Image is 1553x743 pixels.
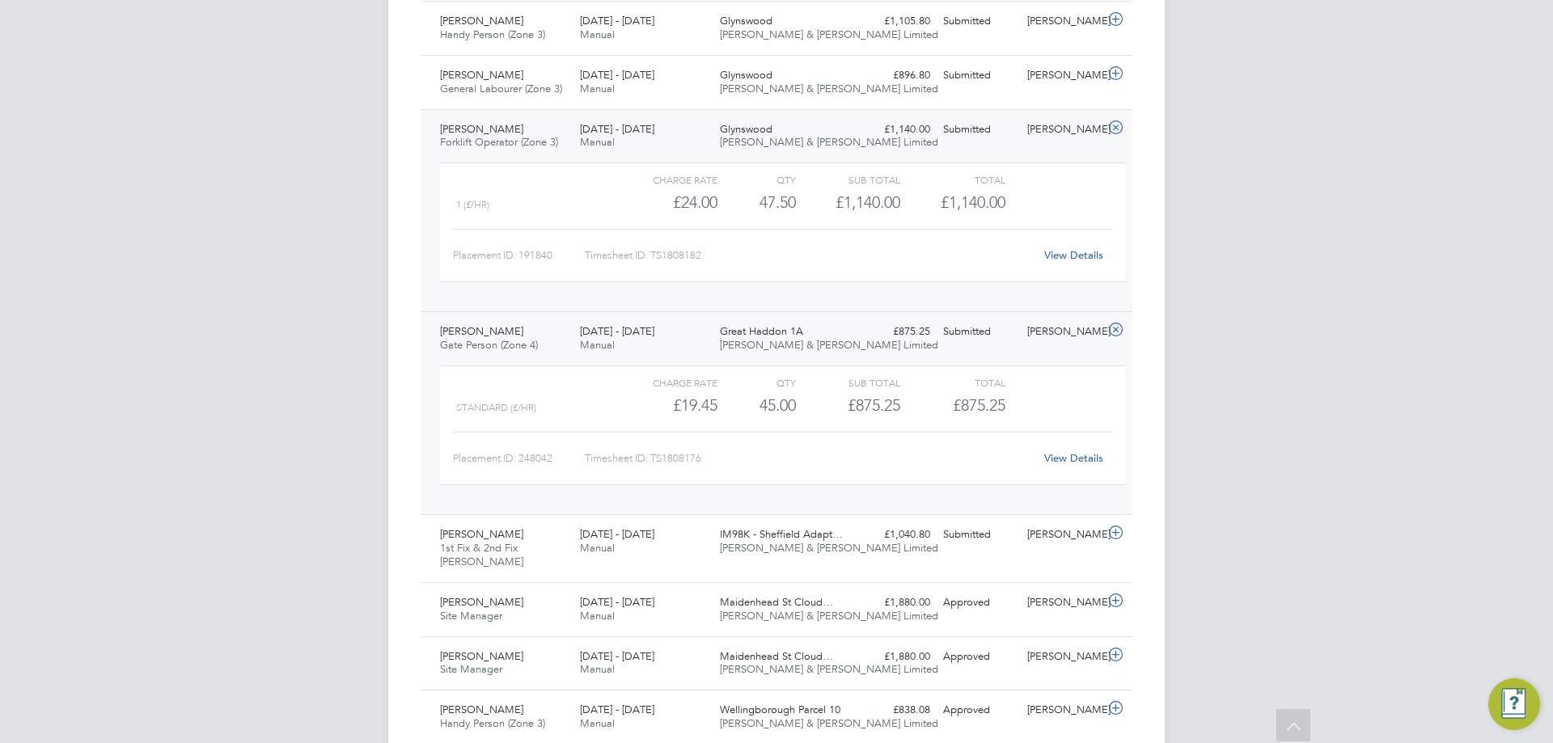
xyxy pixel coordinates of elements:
[720,609,938,623] span: [PERSON_NAME] & [PERSON_NAME] Limited
[440,82,562,95] span: General Labourer (Zone 3)
[853,116,937,143] div: £1,140.00
[440,595,523,609] span: [PERSON_NAME]
[580,595,654,609] span: [DATE] - [DATE]
[1044,451,1103,465] a: View Details
[853,589,937,616] div: £1,880.00
[720,338,938,352] span: [PERSON_NAME] & [PERSON_NAME] Limited
[440,649,523,663] span: [PERSON_NAME]
[720,662,938,676] span: [PERSON_NAME] & [PERSON_NAME] Limited
[1021,697,1105,724] div: [PERSON_NAME]
[853,697,937,724] div: £838.08
[580,662,615,676] span: Manual
[440,541,523,568] span: 1st Fix & 2nd Fix [PERSON_NAME]
[717,189,796,216] div: 47.50
[937,589,1021,616] div: Approved
[580,324,654,338] span: [DATE] - [DATE]
[720,122,772,136] span: Glynswood
[1021,521,1105,548] div: [PERSON_NAME]
[580,82,615,95] span: Manual
[900,373,1005,392] div: Total
[440,703,523,716] span: [PERSON_NAME]
[796,189,900,216] div: £1,140.00
[720,649,833,663] span: Maidenhead St Cloud…
[580,649,654,663] span: [DATE] - [DATE]
[720,595,833,609] span: Maidenhead St Cloud…
[613,392,717,419] div: £19.45
[937,319,1021,345] div: Submitted
[580,14,654,27] span: [DATE] - [DATE]
[1488,678,1540,730] button: Engage Resource Center
[580,338,615,352] span: Manual
[717,392,796,419] div: 45.00
[580,135,615,149] span: Manual
[440,14,523,27] span: [PERSON_NAME]
[720,68,772,82] span: Glynswood
[580,541,615,555] span: Manual
[440,68,523,82] span: [PERSON_NAME]
[613,170,717,189] div: Charge rate
[440,662,502,676] span: Site Manager
[1021,116,1105,143] div: [PERSON_NAME]
[585,243,1034,268] div: Timesheet ID: TS1808182
[937,644,1021,670] div: Approved
[937,697,1021,724] div: Approved
[613,373,717,392] div: Charge rate
[900,170,1005,189] div: Total
[853,644,937,670] div: £1,880.00
[717,170,796,189] div: QTY
[1021,589,1105,616] div: [PERSON_NAME]
[440,527,523,541] span: [PERSON_NAME]
[937,62,1021,89] div: Submitted
[796,170,900,189] div: Sub Total
[580,609,615,623] span: Manual
[440,716,545,730] span: Handy Person (Zone 3)
[937,521,1021,548] div: Submitted
[1021,319,1105,345] div: [PERSON_NAME]
[580,703,654,716] span: [DATE] - [DATE]
[941,192,1005,212] span: £1,140.00
[796,392,900,419] div: £875.25
[1021,8,1105,35] div: [PERSON_NAME]
[1021,644,1105,670] div: [PERSON_NAME]
[853,8,937,35] div: £1,105.80
[440,324,523,338] span: [PERSON_NAME]
[580,527,654,541] span: [DATE] - [DATE]
[720,527,843,541] span: IM98K - Sheffield Adapt…
[1044,248,1103,262] a: View Details
[720,27,938,41] span: [PERSON_NAME] & [PERSON_NAME] Limited
[585,445,1034,471] div: Timesheet ID: TS1808176
[580,716,615,730] span: Manual
[937,116,1021,143] div: Submitted
[613,189,717,216] div: £24.00
[440,27,545,41] span: Handy Person (Zone 3)
[580,68,654,82] span: [DATE] - [DATE]
[453,243,585,268] div: Placement ID: 191840
[440,135,558,149] span: Forklift Operator (Zone 3)
[440,609,502,623] span: Site Manager
[853,319,937,345] div: £875.25
[720,703,840,716] span: Wellingborough Parcel 10
[720,82,938,95] span: [PERSON_NAME] & [PERSON_NAME] Limited
[453,445,585,471] div: Placement ID: 248042
[456,402,536,413] span: Standard (£/HR)
[953,395,1005,415] span: £875.25
[440,122,523,136] span: [PERSON_NAME]
[720,541,938,555] span: [PERSON_NAME] & [PERSON_NAME] Limited
[720,135,938,149] span: [PERSON_NAME] & [PERSON_NAME] Limited
[580,27,615,41] span: Manual
[717,373,796,392] div: QTY
[580,122,654,136] span: [DATE] - [DATE]
[720,14,772,27] span: Glynswood
[720,716,938,730] span: [PERSON_NAME] & [PERSON_NAME] Limited
[456,199,489,210] span: 1 (£/HR)
[796,373,900,392] div: Sub Total
[720,324,803,338] span: Great Haddon 1A
[853,521,937,548] div: £1,040.80
[1021,62,1105,89] div: [PERSON_NAME]
[937,8,1021,35] div: Submitted
[440,338,538,352] span: Gate Person (Zone 4)
[853,62,937,89] div: £896.80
